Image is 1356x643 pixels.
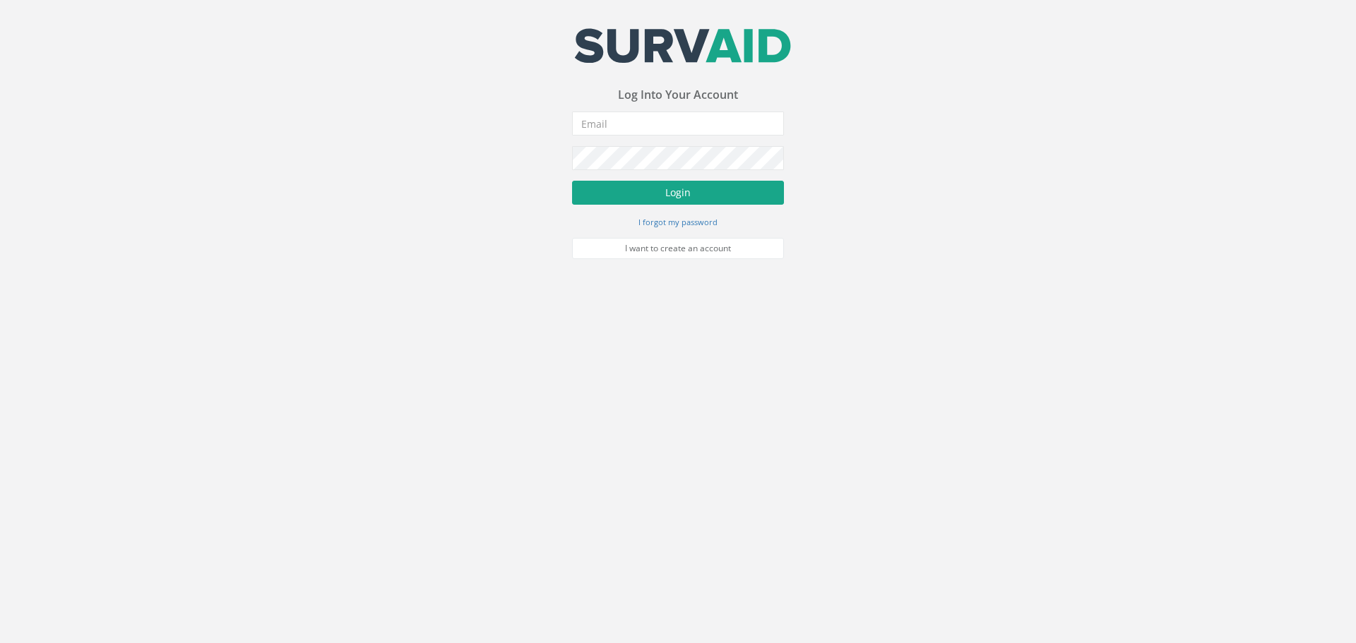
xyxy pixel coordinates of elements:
a: I forgot my password [638,215,718,228]
button: Login [572,181,784,205]
input: Email [572,112,784,136]
small: I forgot my password [638,217,718,227]
h3: Log Into Your Account [572,89,784,102]
a: I want to create an account [572,238,784,259]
